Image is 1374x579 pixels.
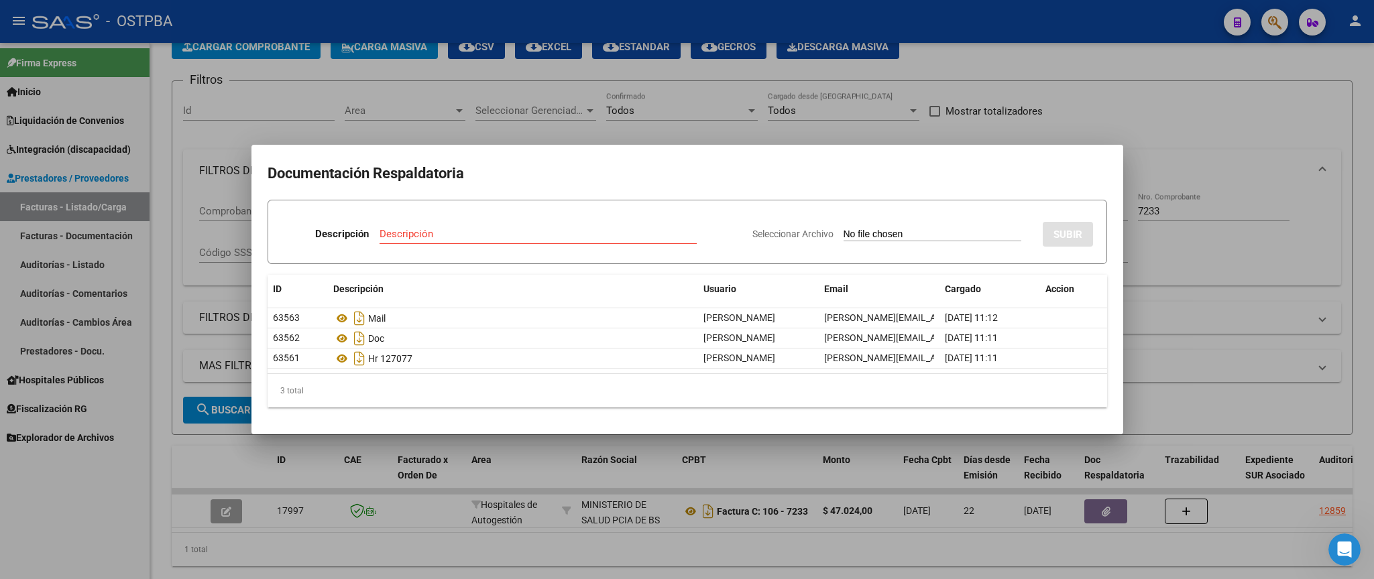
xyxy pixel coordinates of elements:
[268,161,1107,186] h2: Documentación Respaldatoria
[333,328,693,349] div: Doc
[273,332,300,343] span: 63562
[824,283,848,294] span: Email
[824,352,1117,363] span: [PERSON_NAME][EMAIL_ADDRESS][PERSON_NAME][DOMAIN_NAME]
[945,332,998,343] span: [DATE] 11:11
[1053,229,1082,241] span: SUBIR
[698,275,819,304] datatable-header-cell: Usuario
[945,312,998,323] span: [DATE] 11:12
[273,283,282,294] span: ID
[333,348,693,369] div: Hr 127077
[824,312,1117,323] span: [PERSON_NAME][EMAIL_ADDRESS][PERSON_NAME][DOMAIN_NAME]
[268,275,328,304] datatable-header-cell: ID
[333,283,384,294] span: Descripción
[703,283,736,294] span: Usuario
[945,352,998,363] span: [DATE] 11:11
[703,312,775,323] span: [PERSON_NAME]
[752,229,834,239] span: Seleccionar Archivo
[945,283,981,294] span: Cargado
[351,308,368,329] i: Descargar documento
[268,374,1107,407] div: 3 total
[315,227,369,242] p: Descripción
[824,332,1117,343] span: [PERSON_NAME][EMAIL_ADDRESS][PERSON_NAME][DOMAIN_NAME]
[333,308,693,329] div: Mail
[273,352,300,363] span: 63561
[939,275,1040,304] datatable-header-cell: Cargado
[1040,275,1107,304] datatable-header-cell: Accion
[1043,222,1093,247] button: SUBIR
[1045,283,1074,294] span: Accion
[1328,533,1361,566] iframe: Intercom live chat
[328,275,698,304] datatable-header-cell: Descripción
[819,275,939,304] datatable-header-cell: Email
[703,352,775,363] span: [PERSON_NAME]
[703,332,775,343] span: [PERSON_NAME]
[351,348,368,369] i: Descargar documento
[273,312,300,323] span: 63563
[351,328,368,349] i: Descargar documento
